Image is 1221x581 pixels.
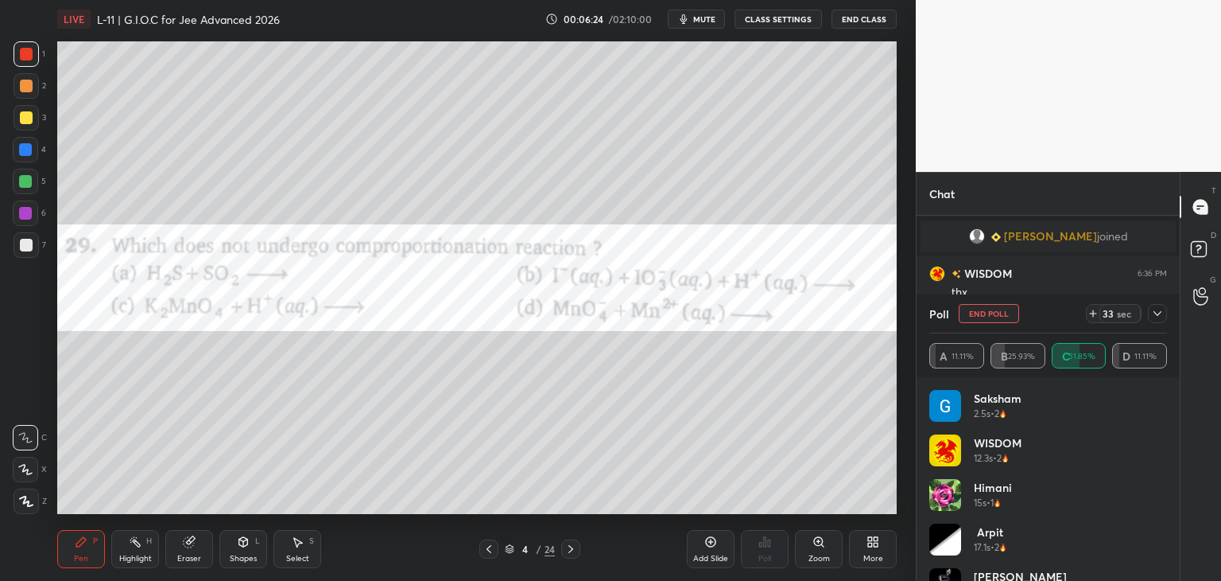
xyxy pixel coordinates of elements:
[974,390,1021,407] h4: Saksham
[974,496,986,510] h5: 15s
[1002,454,1009,462] img: streak-poll-icon.44701ccd.svg
[93,537,98,545] div: P
[999,544,1006,552] img: streak-poll-icon.44701ccd.svg
[14,232,46,258] div: 7
[961,265,1012,282] h6: WISDOM
[929,390,1167,581] div: grid
[929,435,961,466] img: de8d7602d00b469da6937212f6ee0f8f.jpg
[735,10,822,29] button: CLASS SETTINGS
[863,555,883,563] div: More
[693,14,715,25] span: mute
[14,105,46,131] div: 3
[929,479,961,511] img: 3
[986,496,990,510] h5: •
[1102,307,1114,320] div: 33
[1211,185,1216,197] p: T
[13,201,46,226] div: 6
[537,544,541,554] div: /
[974,479,1012,496] h4: Himani
[929,266,945,282] img: de8d7602d00b469da6937212f6ee0f8f.jpg
[230,555,257,563] div: Shapes
[831,10,897,29] button: End Class
[1097,230,1128,243] span: joined
[974,540,990,555] h5: 17.1s
[974,407,990,421] h5: 2.5s
[929,390,961,422] img: 37d334ed41e8447b992a34c8a90069d3.59091502_3
[14,73,46,99] div: 2
[1211,229,1216,241] p: D
[993,451,997,466] h5: •
[917,173,967,215] p: Chat
[13,137,46,162] div: 4
[309,537,314,545] div: S
[97,12,280,27] h4: L-11 | G.I.O.C for Jee Advanced 2026
[13,169,46,194] div: 5
[1114,307,1134,320] div: sec
[952,270,961,279] img: no-rating-badge.077c3623.svg
[14,41,45,67] div: 1
[13,457,47,482] div: X
[994,540,999,555] h5: 2
[255,537,260,545] div: L
[997,451,1002,466] h5: 2
[974,524,1006,540] h4: Arpit
[545,542,555,556] div: 24
[917,216,1180,461] div: grid
[14,489,47,514] div: Z
[990,407,994,421] h5: •
[999,410,1006,418] img: streak-poll-icon.44701ccd.svg
[808,555,830,563] div: Zoom
[969,228,985,244] img: default.png
[952,285,1167,301] div: thx
[929,306,949,322] h4: Poll
[994,499,1001,507] img: streak-poll-icon.44701ccd.svg
[13,425,47,450] div: C
[990,496,994,510] h5: 1
[1004,230,1097,243] span: [PERSON_NAME]
[74,555,88,563] div: Pen
[693,555,728,563] div: Add Slide
[929,524,961,556] img: 39dc31254deb4277823c9ac12e1818be.jpg
[119,555,152,563] div: Highlight
[1210,274,1216,286] p: G
[517,544,533,554] div: 4
[146,537,152,545] div: H
[668,10,725,29] button: mute
[286,555,309,563] div: Select
[959,304,1019,323] button: End Poll
[991,232,1001,242] img: Learner_Badge_beginner_1_8b307cf2a0.svg
[57,10,91,29] div: LIVE
[990,540,994,555] h5: •
[177,555,201,563] div: Eraser
[994,407,999,421] h5: 2
[974,451,993,466] h5: 12.3s
[974,435,1021,451] h4: WISDOM
[1138,269,1167,279] div: 6:36 PM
